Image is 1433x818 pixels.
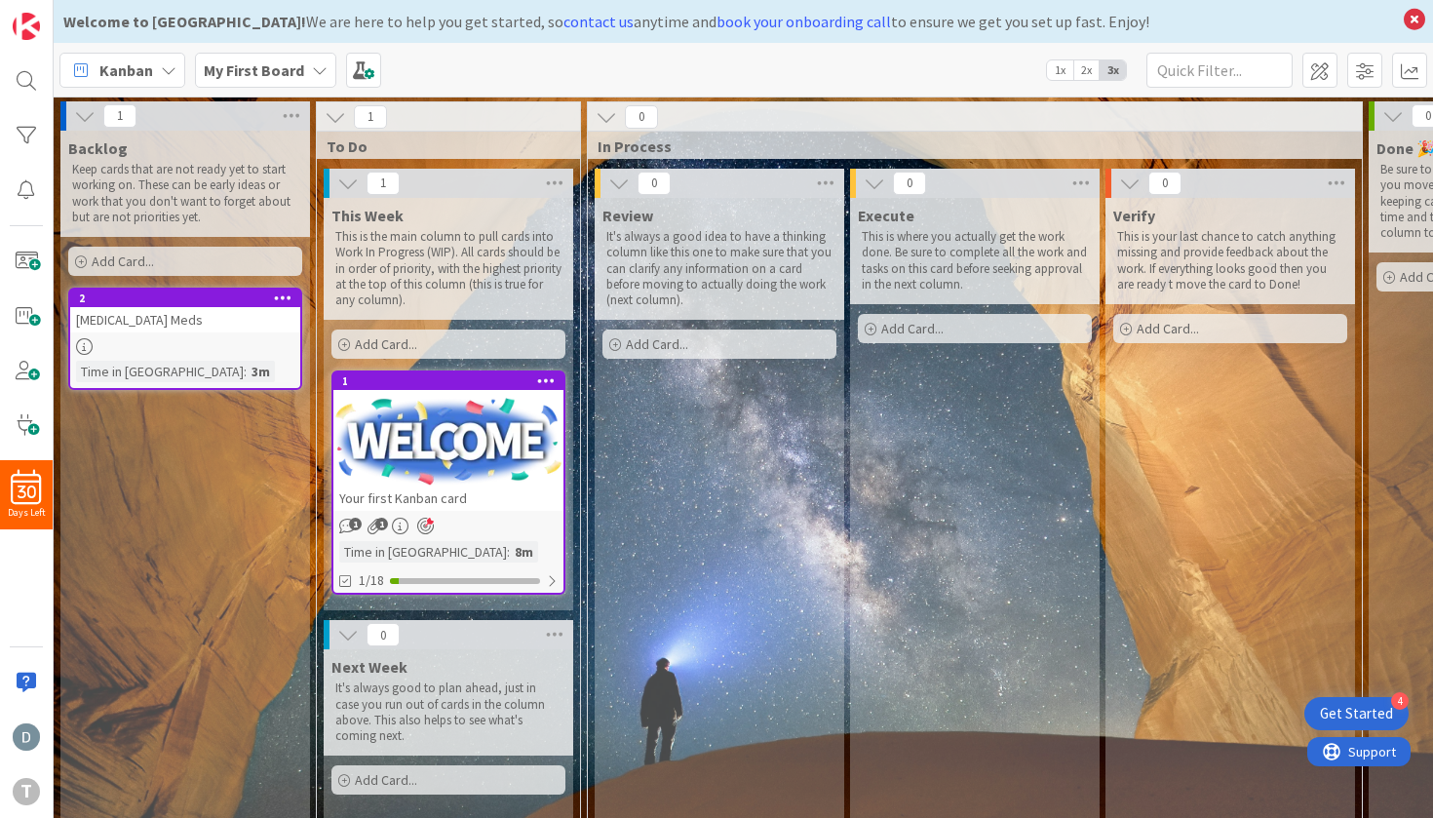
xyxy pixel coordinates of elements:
div: [MEDICAL_DATA] Meds [70,307,300,332]
div: 4 [1391,692,1409,710]
span: 1 [367,172,400,195]
span: 1 [375,518,388,530]
p: This is where you actually get the work done. Be sure to complete all the work and tasks on this ... [862,229,1088,292]
span: This Week [331,206,404,225]
b: My First Board [204,60,304,80]
div: Your first Kanban card [333,486,563,511]
p: This is the main column to pull cards into Work In Progress (WIP). All cards should be in order o... [335,229,562,308]
div: Time in [GEOGRAPHIC_DATA] [339,541,507,563]
span: 0 [625,105,658,129]
span: 3x [1100,60,1126,80]
a: contact us [563,12,634,31]
a: 1Your first Kanban cardTime in [GEOGRAPHIC_DATA]:8m1/18 [331,370,565,595]
p: It's always good to plan ahead, just in case you run out of cards in the column above. This also ... [335,681,562,744]
span: Review [602,206,653,225]
span: 1 [349,518,362,530]
span: Add Card... [355,335,417,353]
div: 3m [247,361,275,382]
span: 0 [1148,172,1181,195]
div: We are here to help you get started, so anytime and to ensure we get you set up fast. Enjoy! [63,10,1394,33]
p: It's always a good idea to have a thinking column like this one to make sure that you can clarify... [606,229,833,308]
b: Welcome to [GEOGRAPHIC_DATA]! [63,12,306,31]
div: Open Get Started checklist, remaining modules: 4 [1304,697,1409,730]
div: T [13,778,40,805]
div: 1 [342,374,563,388]
div: 1 [333,372,563,390]
div: Get Started [1320,704,1393,723]
div: 2 [70,290,300,307]
span: In Process [598,136,1337,156]
img: DR [13,723,40,751]
span: Verify [1113,206,1155,225]
span: Add Card... [626,335,688,353]
span: Support [41,3,89,26]
div: 8m [510,541,538,563]
span: 30 [18,486,36,499]
div: 2[MEDICAL_DATA] Meds [70,290,300,332]
span: 1x [1047,60,1073,80]
p: Keep cards that are not ready yet to start working on. These can be early ideas or work that you ... [72,162,298,225]
span: 1 [103,104,136,128]
span: Add Card... [1137,320,1199,337]
span: Backlog [68,138,128,158]
div: Time in [GEOGRAPHIC_DATA] [76,361,244,382]
div: 2 [79,292,300,305]
span: 0 [367,623,400,646]
span: Execute [858,206,914,225]
span: 0 [638,172,671,195]
span: Add Card... [92,253,154,270]
span: Add Card... [355,771,417,789]
span: 2x [1073,60,1100,80]
span: Next Week [331,657,407,677]
div: 1Your first Kanban card [333,372,563,511]
a: 2[MEDICAL_DATA] MedsTime in [GEOGRAPHIC_DATA]:3m [68,288,302,390]
span: To Do [327,136,556,156]
span: Kanban [99,58,153,82]
img: Visit kanbanzone.com [13,13,40,40]
a: book your onboarding call [716,12,891,31]
span: 1/18 [359,570,384,591]
span: 1 [354,105,387,129]
input: Quick Filter... [1146,53,1293,88]
span: : [507,541,510,563]
p: This is your last chance to catch anything missing and provide feedback about the work. If everyt... [1117,229,1343,292]
span: : [244,361,247,382]
span: Add Card... [881,320,944,337]
span: 0 [893,172,926,195]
